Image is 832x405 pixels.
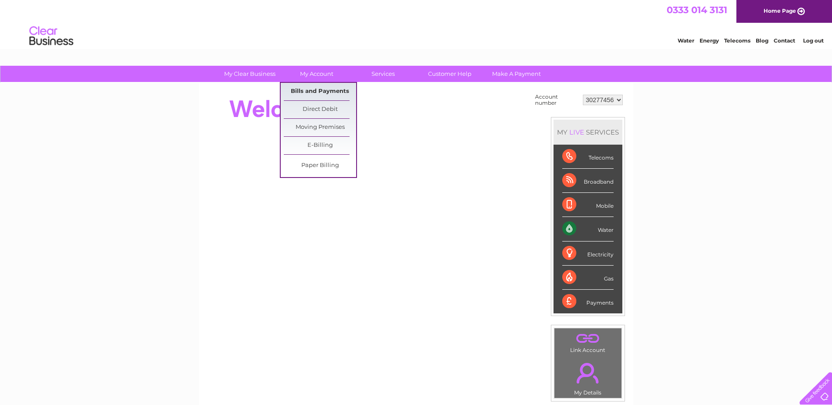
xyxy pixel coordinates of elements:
[562,169,614,193] div: Broadband
[209,5,624,43] div: Clear Business is a trading name of Verastar Limited (registered in [GEOGRAPHIC_DATA] No. 3667643...
[678,37,694,44] a: Water
[284,119,356,136] a: Moving Premises
[284,101,356,118] a: Direct Debit
[553,120,622,145] div: MY SERVICES
[280,66,353,82] a: My Account
[284,83,356,100] a: Bills and Payments
[214,66,286,82] a: My Clear Business
[562,266,614,290] div: Gas
[284,137,356,154] a: E-Billing
[554,355,622,398] td: My Details
[414,66,486,82] a: Customer Help
[284,157,356,174] a: Paper Billing
[557,330,619,346] a: .
[568,128,586,136] div: LIVE
[562,217,614,241] div: Water
[554,328,622,355] td: Link Account
[480,66,553,82] a: Make A Payment
[533,92,581,108] td: Account number
[700,37,719,44] a: Energy
[667,4,727,15] a: 0333 014 3131
[562,242,614,266] div: Electricity
[803,37,824,44] a: Log out
[724,37,750,44] a: Telecoms
[562,290,614,313] div: Payments
[562,145,614,169] div: Telecoms
[756,37,768,44] a: Blog
[562,193,614,217] div: Mobile
[774,37,795,44] a: Contact
[557,358,619,388] a: .
[29,23,74,50] img: logo.png
[347,66,419,82] a: Services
